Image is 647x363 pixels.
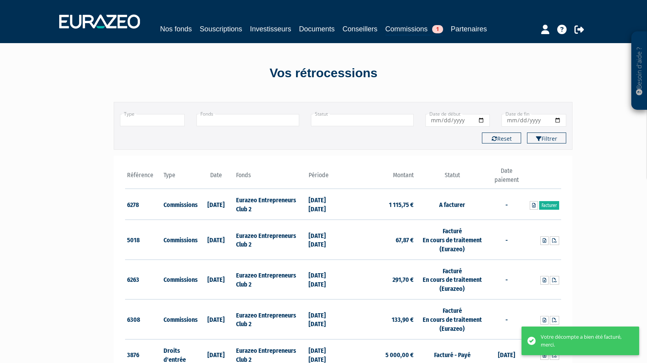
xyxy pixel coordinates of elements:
a: Souscriptions [200,24,242,34]
p: Besoin d'aide ? [635,36,644,106]
td: [DATE] [198,260,234,299]
td: Commissions [162,260,198,299]
td: - [489,189,525,220]
a: Investisseurs [250,24,291,34]
button: Filtrer [527,132,566,143]
a: Commissions1 [385,24,443,36]
td: 6278 [125,189,162,220]
td: 291,70 € [343,260,416,299]
a: Conseillers [343,24,378,34]
td: Commissions [162,220,198,260]
th: Type [162,167,198,189]
td: - [489,260,525,299]
span: 1 [432,25,443,33]
a: Nos fonds [160,24,192,34]
th: Fonds [234,167,307,189]
button: Reset [482,132,521,143]
td: Eurazeo Entrepreneurs Club 2 [234,260,307,299]
td: [DATE] [198,220,234,260]
a: Partenaires [451,24,487,34]
td: [DATE] [DATE] [307,260,343,299]
div: Votre décompte a bien été facturé, merci. [541,333,627,348]
td: Facturé En cours de traitement (Eurazeo) [416,220,488,260]
td: 67,87 € [343,220,416,260]
a: Facturer [539,201,559,210]
th: Statut [416,167,488,189]
td: [DATE] [198,299,234,339]
td: Eurazeo Entrepreneurs Club 2 [234,189,307,220]
td: 1 115,75 € [343,189,416,220]
td: 133,90 € [343,299,416,339]
td: - [489,299,525,339]
td: [DATE] [DATE] [307,189,343,220]
td: Eurazeo Entrepreneurs Club 2 [234,220,307,260]
td: Commissions [162,189,198,220]
td: A facturer [416,189,488,220]
td: - [489,220,525,260]
td: Eurazeo Entrepreneurs Club 2 [234,299,307,339]
td: [DATE] [198,189,234,220]
div: Vos rétrocessions [100,64,547,82]
td: Commissions [162,299,198,339]
td: 6308 [125,299,162,339]
th: Date [198,167,234,189]
td: [DATE] [DATE] [307,220,343,260]
td: Facturé En cours de traitement (Eurazeo) [416,299,488,339]
th: Référence [125,167,162,189]
td: 5018 [125,220,162,260]
a: Documents [299,24,334,34]
td: Facturé En cours de traitement (Eurazeo) [416,260,488,299]
th: Montant [343,167,416,189]
td: 6263 [125,260,162,299]
th: Date paiement [489,167,525,189]
th: Période [307,167,343,189]
td: [DATE] [DATE] [307,299,343,339]
img: 1732889491-logotype_eurazeo_blanc_rvb.png [59,15,140,29]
